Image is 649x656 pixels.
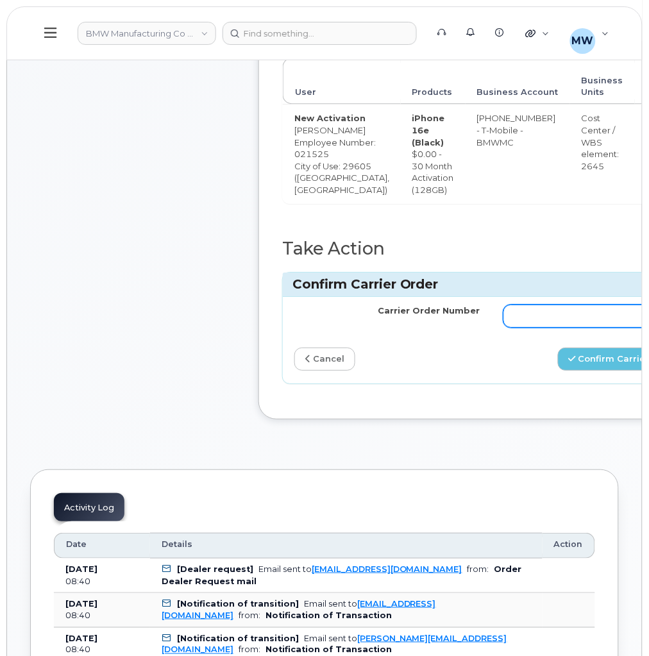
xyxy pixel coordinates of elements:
[65,576,139,587] div: 08:40
[162,634,507,655] div: Email sent to
[65,644,139,656] div: 08:40
[177,564,253,574] b: [Dealer request]
[65,599,97,609] b: [DATE]
[466,58,570,105] th: Business Account
[593,600,639,646] iframe: Messenger Launcher
[66,539,87,550] span: Date
[468,564,489,574] span: from:
[561,21,618,46] div: Marissa Weiss
[517,21,559,46] div: Quicklinks
[582,112,623,172] div: Cost Center / WBS element: 2645
[283,104,401,203] td: [PERSON_NAME] City of Use: 29605 ([GEOGRAPHIC_DATA], [GEOGRAPHIC_DATA])
[294,113,366,123] strong: New Activation
[294,137,376,160] span: Employee Number: 021525
[265,645,392,655] b: Notification of Transaction
[466,104,570,203] td: [PHONE_NUMBER] - T-Mobile - BMWMC
[543,533,595,559] th: Action
[312,564,462,574] a: [EMAIL_ADDRESS][DOMAIN_NAME]
[258,564,462,574] div: Email sent to
[78,22,216,45] a: BMW Manufacturing Co LLC
[283,58,401,105] th: User
[572,33,594,49] span: MW
[378,305,480,317] label: Carrier Order Number
[412,113,445,147] strong: iPhone 16e (Black)
[239,645,260,655] span: from:
[162,634,507,655] a: [PERSON_NAME][EMAIL_ADDRESS][DOMAIN_NAME]
[177,599,299,609] b: [Notification of transition]
[65,564,97,574] b: [DATE]
[162,564,522,585] b: Order Dealer Request mail
[401,58,466,105] th: Products
[65,634,97,643] b: [DATE]
[65,610,139,621] div: 08:40
[294,348,355,371] a: cancel
[239,610,260,620] span: from:
[265,610,392,620] b: Notification of Transaction
[223,22,417,45] input: Find something...
[401,104,466,203] td: $0.00 - 30 Month Activation (128GB)
[162,539,192,550] span: Details
[177,634,299,643] b: [Notification of transition]
[570,58,635,105] th: Business Units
